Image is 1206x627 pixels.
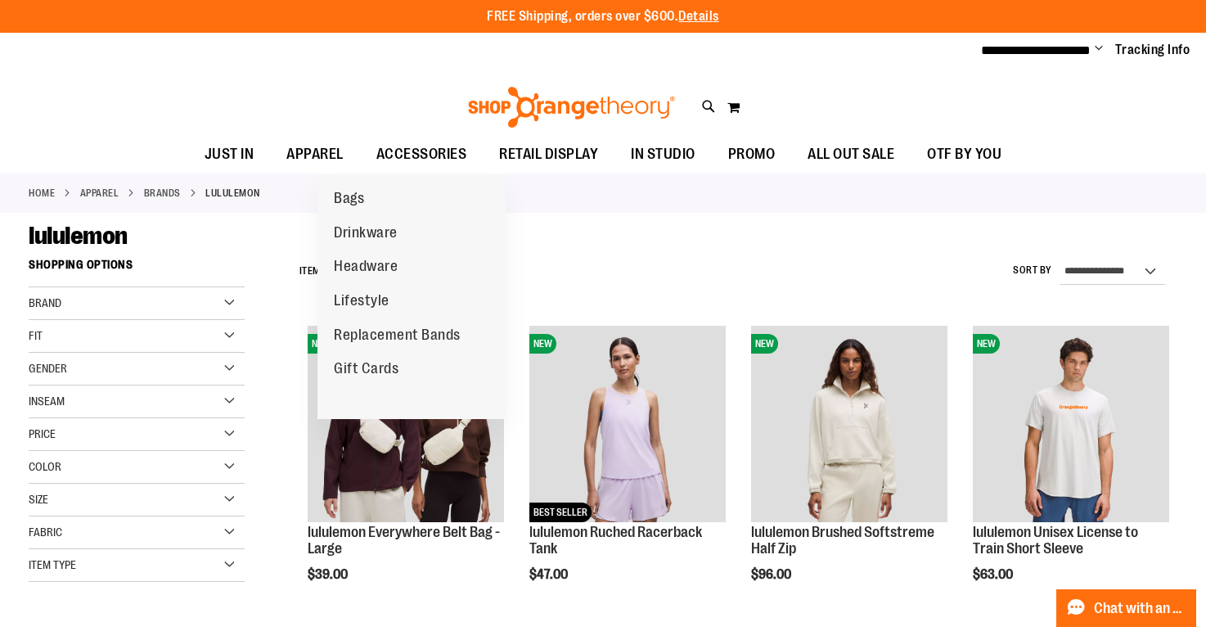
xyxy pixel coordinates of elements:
span: PROMO [728,136,776,173]
strong: lululemon [205,186,260,201]
span: lululemon [29,222,128,250]
div: product [521,318,734,624]
span: ACCESSORIES [376,136,467,173]
a: lululemon Unisex License to Train Short SleeveNEW [973,326,1169,525]
a: BRANDS [144,186,181,201]
span: NEW [308,334,335,354]
div: product [965,318,1177,624]
div: product [743,318,956,624]
div: product [299,318,512,624]
a: Tracking Info [1115,41,1190,59]
span: Drinkware [334,224,398,245]
img: lululemon Unisex License to Train Short Sleeve [973,326,1169,522]
span: IN STUDIO [631,136,695,173]
span: RETAIL DISPLAY [499,136,598,173]
span: Fit [29,329,43,342]
span: Color [29,460,61,473]
a: lululemon Brushed Softstreme Half ZipNEW [751,326,947,525]
span: Fabric [29,526,62,539]
span: ALL OUT SALE [808,136,894,173]
a: lululemon Ruched Racerback TankNEWBEST SELLER [529,326,726,525]
button: Chat with an Expert [1056,589,1197,627]
h2: Items - of [299,259,368,284]
a: lululemon Ruched Racerback Tank [529,524,702,557]
span: $63.00 [973,567,1015,582]
span: NEW [751,334,778,354]
span: Lifestyle [334,292,389,313]
a: lululemon Brushed Softstreme Half Zip [751,524,934,557]
span: Brand [29,296,61,309]
a: lululemon Everywhere Belt Bag - LargeNEW [308,326,504,525]
a: Details [678,9,719,24]
span: $47.00 [529,567,570,582]
span: $39.00 [308,567,350,582]
span: OTF BY YOU [927,136,1001,173]
span: APPAREL [286,136,344,173]
img: lululemon Everywhere Belt Bag - Large [308,326,504,522]
img: Shop Orangetheory [466,87,677,128]
a: lululemon Everywhere Belt Bag - Large [308,524,500,557]
strong: Shopping Options [29,250,245,287]
span: Size [29,493,48,506]
span: Replacement Bands [334,327,461,347]
span: Item Type [29,558,76,571]
span: Price [29,427,56,440]
span: Gender [29,362,67,375]
p: FREE Shipping, orders over $600. [487,7,719,26]
span: NEW [973,334,1000,354]
span: Inseam [29,395,65,408]
span: JUST IN [205,136,254,173]
span: BEST SELLER [529,503,592,522]
img: lululemon Brushed Softstreme Half Zip [751,326,947,522]
span: $96.00 [751,567,794,582]
button: Account menu [1095,42,1103,58]
span: Bags [334,190,364,210]
label: Sort By [1013,264,1052,277]
a: APPAREL [80,186,119,201]
img: lululemon Ruched Racerback Tank [529,326,726,522]
a: Home [29,186,55,201]
span: NEW [529,334,556,354]
span: Headware [334,258,398,278]
span: Gift Cards [334,360,398,381]
a: lululemon Unisex License to Train Short Sleeve [973,524,1138,557]
span: Chat with an Expert [1094,601,1186,616]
